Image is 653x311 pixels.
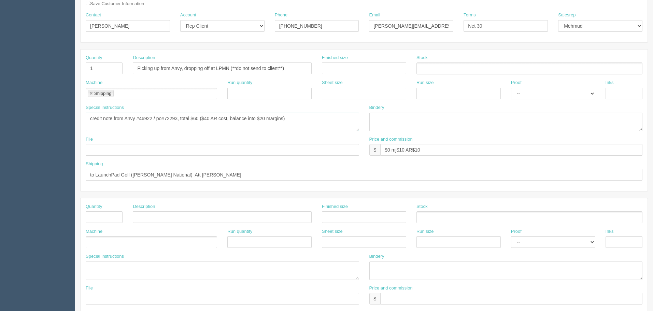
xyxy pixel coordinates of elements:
[227,80,252,86] label: Run quantity
[86,55,102,61] label: Quantity
[511,80,522,86] label: Proof
[133,203,155,210] label: Description
[322,80,343,86] label: Sheet size
[606,80,614,86] label: Inks
[322,203,348,210] label: Finished size
[464,12,475,18] label: Terms
[416,80,434,86] label: Run size
[86,253,124,260] label: Special instructions
[558,12,576,18] label: Salesrep
[86,12,101,18] label: Contact
[86,285,93,292] label: File
[369,104,384,111] label: Bindery
[369,12,380,18] label: Email
[511,228,522,235] label: Proof
[86,161,103,167] label: Shipping
[369,293,381,305] div: $
[94,91,112,96] div: Shipping
[369,285,413,292] label: Price and commission
[369,144,381,156] div: $
[86,228,102,235] label: Machine
[86,104,124,111] label: Special instructions
[416,228,434,235] label: Run size
[369,253,384,260] label: Bindery
[322,228,343,235] label: Sheet size
[416,203,428,210] label: Stock
[275,12,288,18] label: Phone
[133,55,155,61] label: Description
[86,203,102,210] label: Quantity
[322,55,348,61] label: Finished size
[606,228,614,235] label: Inks
[86,136,93,143] label: File
[227,228,252,235] label: Run quantity
[416,55,428,61] label: Stock
[180,12,196,18] label: Account
[369,136,413,143] label: Price and commission
[86,80,102,86] label: Machine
